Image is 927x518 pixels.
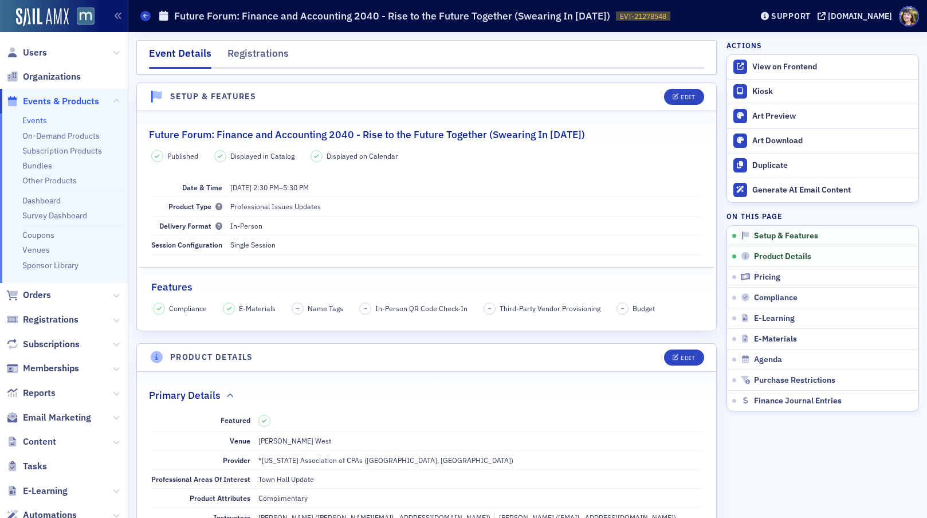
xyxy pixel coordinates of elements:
span: E-Learning [23,485,68,497]
span: Product Details [754,252,811,262]
div: Registrations [227,46,289,67]
div: Event Details [149,46,211,69]
a: Sponsor Library [22,260,78,270]
span: E-Materials [754,334,797,344]
a: Memberships [6,362,79,375]
a: Events [22,115,47,125]
button: Edit [664,89,704,105]
span: Memberships [23,362,79,375]
span: Delivery Format [159,221,222,230]
div: Edit [681,94,695,100]
span: Professional Areas Of Interest [151,474,250,484]
h2: Future Forum: Finance and Accounting 2040 - Rise to the Future Together (Swearing In [DATE]) [149,127,585,142]
span: – [364,304,367,312]
span: Purchase Restrictions [754,375,835,386]
span: Provider [223,456,250,465]
span: Third-Party Vendor Provisioning [500,303,600,313]
span: In-Person QR Code Check-In [375,303,468,313]
img: SailAMX [77,7,95,25]
span: Finance Journal Entries [754,396,842,406]
div: Edit [681,355,695,361]
a: Organizations [6,70,81,83]
span: E-Learning [754,313,795,324]
div: [DOMAIN_NAME] [828,11,892,21]
button: Edit [664,350,704,366]
span: Venue [230,436,250,445]
span: Agenda [754,355,782,365]
span: Content [23,435,56,448]
span: Profile [899,6,919,26]
a: Orders [6,289,51,301]
span: Organizations [23,70,81,83]
span: Featured [221,415,250,425]
h2: Primary Details [149,388,221,403]
span: Events & Products [23,95,99,108]
span: Email Marketing [23,411,91,424]
span: Session Configuration [151,240,222,249]
h4: Actions [726,40,762,50]
a: Email Marketing [6,411,91,424]
span: Displayed in Catalog [230,151,294,161]
span: [DATE] [230,183,252,192]
a: Subscription Products [22,146,102,156]
span: Pricing [754,272,780,282]
div: Complimentary [258,493,308,503]
h2: Features [151,280,193,295]
button: Duplicate [727,153,918,178]
a: Other Products [22,175,77,186]
span: Orders [23,289,51,301]
a: View Homepage [69,7,95,27]
span: Compliance [169,303,207,313]
span: Compliance [754,293,798,303]
span: Registrations [23,313,78,326]
a: Registrations [6,313,78,326]
span: EVT-21278548 [620,11,666,21]
div: Duplicate [752,160,913,171]
a: Tasks [6,460,47,473]
span: – [296,304,300,312]
a: Reports [6,387,56,399]
div: Town Hall Update [258,474,314,484]
h4: On this page [726,211,919,221]
time: 5:30 PM [283,183,309,192]
a: Users [6,46,47,59]
a: Events & Products [6,95,99,108]
span: Displayed on Calendar [327,151,398,161]
span: – [621,304,624,312]
div: View on Frontend [752,62,913,72]
h1: Future Forum: Finance and Accounting 2040 - Rise to the Future Together (Swearing In [DATE]) [174,9,610,23]
img: SailAMX [16,8,69,26]
span: Name Tags [308,303,343,313]
h4: Product Details [170,351,253,363]
a: Art Download [727,128,918,153]
span: Product Type [168,202,222,211]
span: Single Session [230,240,276,249]
span: Subscriptions [23,338,80,351]
a: Venues [22,245,50,255]
span: Professional Issues Updates [230,202,321,211]
span: Budget [633,303,655,313]
div: Generate AI Email Content [752,185,913,195]
span: *[US_STATE] Association of CPAs ([GEOGRAPHIC_DATA], [GEOGRAPHIC_DATA]) [258,456,513,465]
button: Generate AI Email Content [727,178,918,202]
a: On-Demand Products [22,131,100,141]
div: Art Download [752,136,913,146]
a: Bundles [22,160,52,171]
a: Survey Dashboard [22,210,87,221]
a: Art Preview [727,104,918,128]
a: Subscriptions [6,338,80,351]
a: Coupons [22,230,54,240]
span: Reports [23,387,56,399]
h4: Setup & Features [170,91,256,103]
span: – [488,304,492,312]
button: [DOMAIN_NAME] [818,12,896,20]
time: 2:30 PM [253,183,279,192]
span: Setup & Features [754,231,818,241]
div: Art Preview [752,111,913,121]
a: E-Learning [6,485,68,497]
span: Users [23,46,47,59]
a: Kiosk [727,80,918,104]
span: Product Attributes [190,493,250,503]
span: In-Person [230,221,262,230]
